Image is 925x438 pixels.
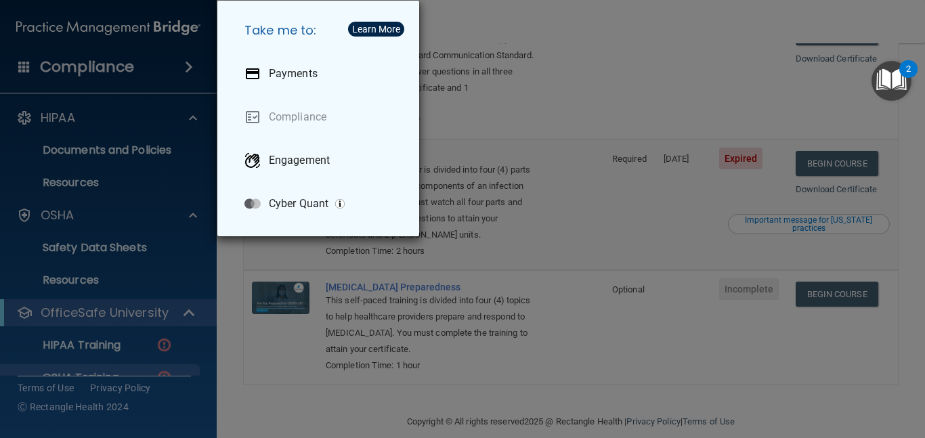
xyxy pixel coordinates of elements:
[906,69,911,87] div: 2
[269,67,318,81] p: Payments
[689,342,909,396] iframe: Drift Widget Chat Controller
[234,141,408,179] a: Engagement
[234,185,408,223] a: Cyber Quant
[348,22,404,37] button: Learn More
[234,12,408,49] h5: Take me to:
[269,197,328,211] p: Cyber Quant
[872,61,911,101] button: Open Resource Center, 2 new notifications
[234,55,408,93] a: Payments
[269,154,330,167] p: Engagement
[234,98,408,136] a: Compliance
[352,24,400,34] div: Learn More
